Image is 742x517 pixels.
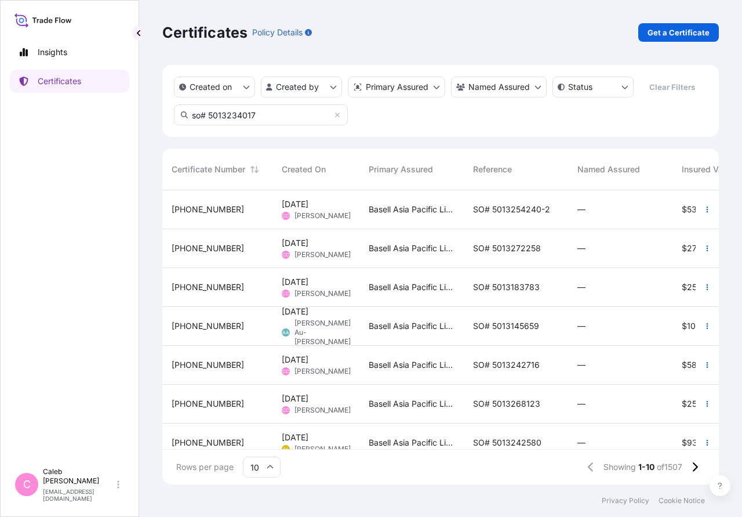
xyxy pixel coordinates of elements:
button: Clear Filters [639,78,704,96]
span: [PHONE_NUMBER] [172,243,244,254]
span: Basell Asia Pacific Limited [369,359,454,371]
button: createdBy Filter options [261,77,342,97]
span: [PERSON_NAME] [294,406,351,415]
span: 259 [687,400,702,408]
button: createdOn Filter options [174,77,255,97]
span: [DATE] [282,354,308,366]
span: Basell Asia Pacific Limited [369,437,454,449]
span: AA [282,327,289,338]
span: — [577,320,585,332]
span: Named Assured [577,164,640,175]
span: SO# 5013242716 [473,359,540,371]
span: [PHONE_NUMBER] [172,398,244,410]
span: SO# 5013242580 [473,437,541,449]
a: Get a Certificate [638,23,719,42]
button: cargoOwner Filter options [451,77,547,97]
span: Basell Asia Pacific Limited [369,320,454,332]
span: — [577,204,585,215]
span: — [577,437,585,449]
span: Created On [282,164,326,175]
p: Caleb [PERSON_NAME] [43,467,115,486]
span: SO# 5013254240-2 [473,204,550,215]
span: CC [282,249,289,261]
span: Reference [473,164,512,175]
p: Created on [190,81,232,93]
span: Basell Asia Pacific Limited [369,243,454,254]
p: Status [568,81,592,93]
span: — [577,243,585,254]
p: Insights [38,46,67,58]
span: $ [682,439,687,447]
span: [PHONE_NUMBER] [172,359,244,371]
span: [PERSON_NAME] [294,444,351,454]
span: [PERSON_NAME] Au-[PERSON_NAME] [294,319,351,346]
span: Rows per page [176,461,234,473]
button: distributor Filter options [348,77,445,97]
p: Get a Certificate [648,27,710,38]
span: $ [682,400,687,408]
span: SO# 5013183783 [473,281,540,293]
span: $ [682,361,687,369]
p: Policy Details [252,27,303,38]
span: CC [282,210,289,222]
span: 103 [687,322,701,330]
span: Showing [603,461,636,473]
span: — [577,359,585,371]
span: [DATE] [282,276,308,288]
span: $ [682,205,687,214]
button: Sort [248,162,261,176]
span: Insured Value [682,164,734,175]
p: [EMAIL_ADDRESS][DOMAIN_NAME] [43,488,115,502]
span: [DATE] [282,306,308,317]
span: $ [682,283,687,291]
span: 1-10 [638,461,654,473]
a: Privacy Policy [602,496,649,505]
span: SO# 5013272258 [473,243,541,254]
span: [DATE] [282,432,308,443]
p: Certificates [38,75,81,87]
span: [PERSON_NAME] [294,289,351,298]
span: Basell Asia Pacific Limited [369,398,454,410]
span: SO# 5013145659 [473,320,539,332]
span: [DATE] [282,198,308,210]
span: CC [282,288,289,299]
button: certificateStatus Filter options [552,77,634,97]
span: $ [682,244,687,252]
span: CC [282,404,289,416]
span: [PHONE_NUMBER] [172,204,244,215]
a: Cookie Notice [659,496,705,505]
span: Primary Assured [369,164,433,175]
span: [PHONE_NUMBER] [172,437,244,449]
a: Insights [10,41,129,64]
span: 27 [687,244,697,252]
span: [DATE] [282,237,308,249]
span: Basell Asia Pacific Limited [369,204,454,215]
span: 93 [687,439,697,447]
span: 58 [687,361,697,369]
span: [PERSON_NAME] [294,367,351,376]
p: Certificates [162,23,248,42]
p: Created by [276,81,319,93]
span: [DATE] [282,393,308,404]
span: 53 [687,205,697,214]
span: [PERSON_NAME] [294,211,351,220]
span: [PHONE_NUMBER] [172,320,244,332]
span: SO# 5013268123 [473,398,540,410]
span: 251 [687,283,700,291]
a: Certificates [10,70,129,93]
span: $ [682,322,687,330]
span: of 1507 [657,461,682,473]
span: C [23,479,31,490]
span: [PERSON_NAME] [294,250,351,259]
span: [PHONE_NUMBER] [172,281,244,293]
span: Certificate Number [172,164,245,175]
input: Search Certificate or Reference... [174,104,348,125]
span: CC [282,366,289,377]
p: Named Assured [468,81,530,93]
span: — [577,281,585,293]
p: Primary Assured [366,81,428,93]
span: — [577,398,585,410]
span: Basell Asia Pacific Limited [369,281,454,293]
